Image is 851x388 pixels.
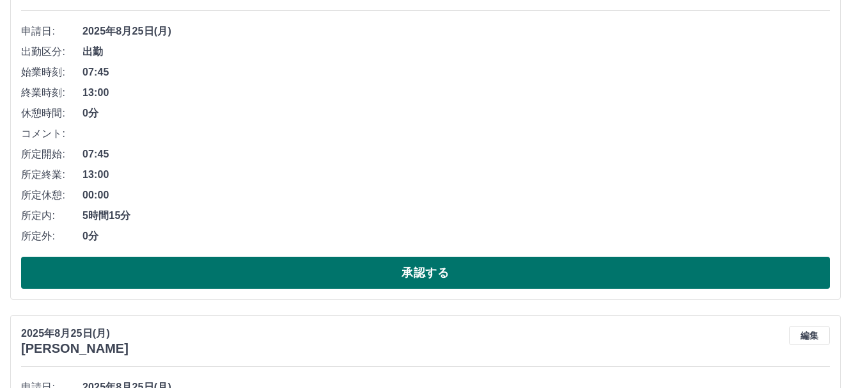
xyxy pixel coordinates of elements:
span: 0分 [82,229,830,244]
span: 出勤区分: [21,44,82,60]
p: 2025年8月25日(月) [21,326,129,341]
span: 始業時刻: [21,65,82,80]
h3: [PERSON_NAME] [21,341,129,356]
span: 申請日: [21,24,82,39]
span: 5時間15分 [82,208,830,223]
span: 所定終業: [21,167,82,182]
span: 13:00 [82,167,830,182]
span: 所定外: [21,229,82,244]
span: 終業時刻: [21,85,82,101]
span: 休憩時間: [21,106,82,121]
span: 2025年8月25日(月) [82,24,830,39]
span: 所定開始: [21,147,82,162]
button: 編集 [789,326,830,345]
span: 所定休憩: [21,188,82,203]
span: 0分 [82,106,830,121]
span: コメント: [21,126,82,141]
span: 所定内: [21,208,82,223]
span: 出勤 [82,44,830,60]
span: 07:45 [82,65,830,80]
span: 07:45 [82,147,830,162]
span: 00:00 [82,188,830,203]
span: 13:00 [82,85,830,101]
button: 承認する [21,257,830,289]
